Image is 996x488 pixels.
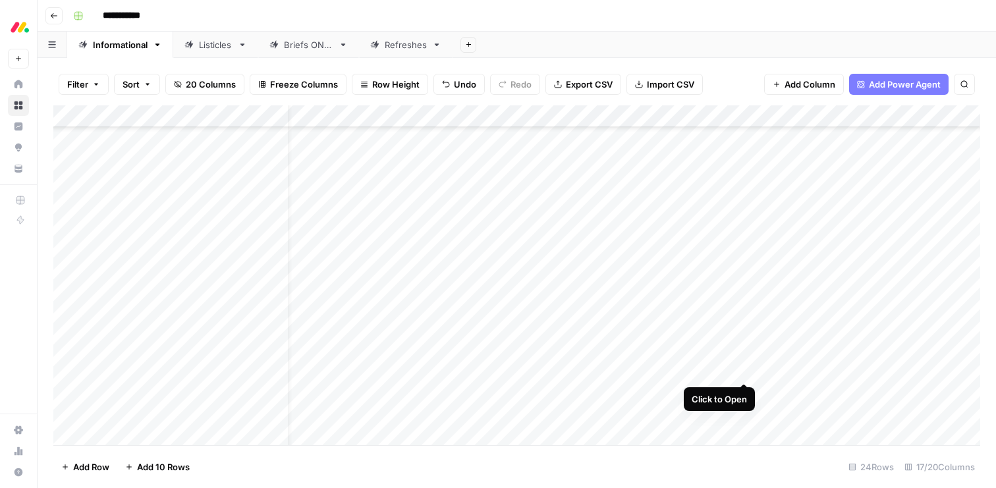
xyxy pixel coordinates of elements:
[67,32,173,58] a: Informational
[8,116,29,137] a: Insights
[692,393,747,406] div: Click to Open
[454,78,476,91] span: Undo
[199,38,233,51] div: Listicles
[250,74,346,95] button: Freeze Columns
[8,74,29,95] a: Home
[186,78,236,91] span: 20 Columns
[764,74,844,95] button: Add Column
[173,32,258,58] a: Listicles
[785,78,835,91] span: Add Column
[117,456,198,477] button: Add 10 Rows
[433,74,485,95] button: Undo
[545,74,621,95] button: Export CSV
[93,38,148,51] div: Informational
[352,74,428,95] button: Row Height
[899,456,980,477] div: 17/20 Columns
[647,78,694,91] span: Import CSV
[849,74,949,95] button: Add Power Agent
[843,456,899,477] div: 24 Rows
[284,38,333,51] div: Briefs ONLY
[8,158,29,179] a: Your Data
[359,32,453,58] a: Refreshes
[8,420,29,441] a: Settings
[73,460,109,474] span: Add Row
[511,78,532,91] span: Redo
[114,74,160,95] button: Sort
[137,460,190,474] span: Add 10 Rows
[258,32,359,58] a: Briefs ONLY
[626,74,703,95] button: Import CSV
[59,74,109,95] button: Filter
[53,456,117,477] button: Add Row
[123,78,140,91] span: Sort
[8,441,29,462] a: Usage
[8,462,29,483] button: Help + Support
[8,95,29,116] a: Browse
[8,15,32,39] img: Monday.com Logo
[869,78,941,91] span: Add Power Agent
[385,38,427,51] div: Refreshes
[372,78,420,91] span: Row Height
[165,74,244,95] button: 20 Columns
[490,74,540,95] button: Redo
[67,78,88,91] span: Filter
[270,78,338,91] span: Freeze Columns
[8,137,29,158] a: Opportunities
[566,78,613,91] span: Export CSV
[8,11,29,43] button: Workspace: Monday.com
